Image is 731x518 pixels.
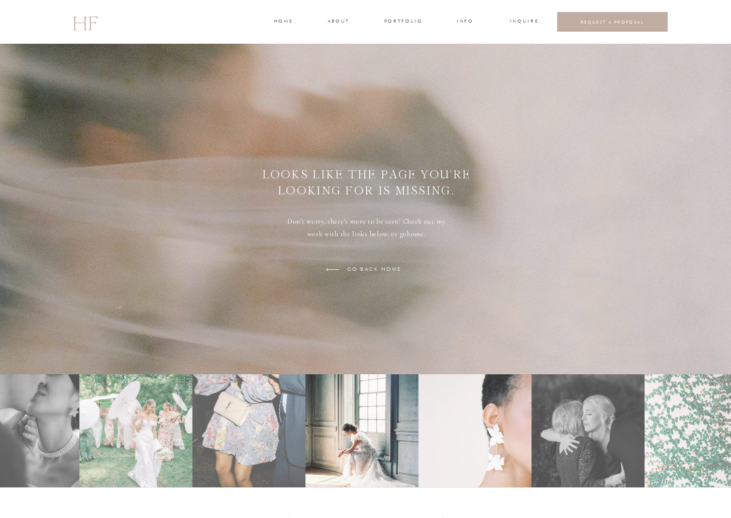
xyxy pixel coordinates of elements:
a: INFO [456,18,475,27]
a: go back home [335,265,413,274]
a: HF [72,8,97,37]
a: REQUEST A PROPOSAL [565,19,660,25]
a: portfolio [384,18,422,27]
a: about [328,18,349,27]
a: INQUIRE [510,18,537,27]
a: home [407,230,424,238]
a: home [274,18,292,27]
a: LOOKS LIKE THE PAGE YOU'RE LOOKING FOR IS MISSING. [246,167,487,188]
h3: Don't worry, there's more to be seen! Check out my work with the links below, or go . [280,215,453,239]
